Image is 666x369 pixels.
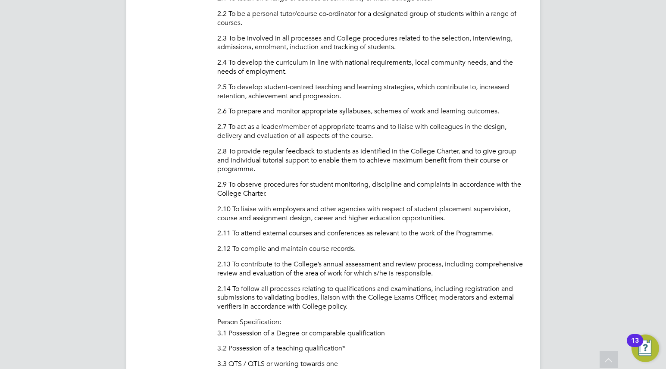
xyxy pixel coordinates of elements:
button: Open Resource Center, 13 new notifications [632,335,659,362]
div: 13 [631,341,639,352]
p: 3.1 Possession of a Degree or comparable qualification [217,329,523,338]
li: Person Specification: [217,318,523,329]
p: 2.12 To compile and maintain course records. [217,244,523,253]
p: 2.8 To provide regular feedback to students as identified in the College Charter, and to give gro... [217,147,523,174]
p: 2.4 To develop the curriculum in line with national requirements, local community needs, and the ... [217,58,523,76]
p: 3.3 QTS / QTLS or working towards one [217,360,523,369]
p: 3.2 Possession of a teaching qualification* [217,344,523,353]
p: 2.10 To liaise with employers and other agencies with respect of student placement supervision, c... [217,205,523,223]
p: 2.11 To attend external courses and conferences as relevant to the work of the Programme. [217,229,523,238]
p: 2.2 To be a personal tutor/course co-ordinator for a designated group of students within a range ... [217,9,523,28]
p: 2.13 To contribute to the College’s annual assessment and review process, including comprehensive... [217,260,523,278]
p: 2.3 To be involved in all processes and College procedures related to the selection, interviewing... [217,34,523,52]
p: 2.7 To act as a leader/member of appropriate teams and to liaise with colleagues in the design, d... [217,122,523,141]
p: 2.9 To observe procedures for student monitoring, discipline and complaints in accordance with th... [217,180,523,198]
p: 2.6 To prepare and monitor appropriate syllabuses, schemes of work and learning outcomes. [217,107,523,116]
p: 2.5 To develop student-centred teaching and learning strategies, which contribute to, increased r... [217,83,523,101]
p: 2.14 To follow all processes relating to qualifications and examinations, including registration ... [217,285,523,311]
